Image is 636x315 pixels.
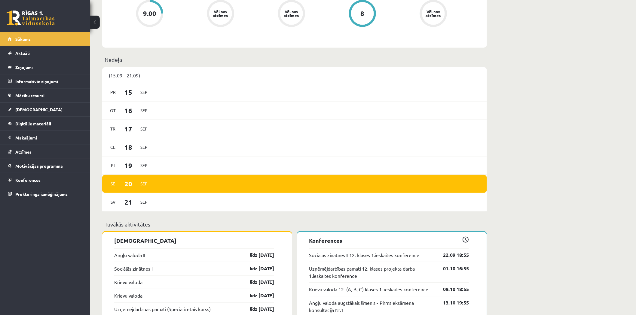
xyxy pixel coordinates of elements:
span: Atzīmes [15,149,32,154]
a: Krievu valoda 12. (A, B, C) klases 1. ieskaites konference [309,286,428,293]
span: 16 [119,106,138,115]
span: Motivācijas programma [15,163,63,169]
a: 01.10 16:55 [434,265,469,272]
div: Vēl nav atzīmes [283,10,300,17]
span: Sep [138,124,150,133]
a: [DEMOGRAPHIC_DATA] [8,103,83,116]
span: 21 [119,197,138,207]
a: Krievu valoda [114,292,142,299]
p: Nedēļa [105,55,485,64]
a: Uzņēmējdarbības pamati (Specializētais kurss) [114,306,211,313]
p: Tuvākās aktivitātes [105,220,485,229]
a: Digitālie materiāli [8,117,83,130]
legend: Maksājumi [15,131,83,145]
a: Motivācijas programma [8,159,83,173]
span: Sep [138,197,150,207]
p: [DEMOGRAPHIC_DATA] [114,237,274,245]
div: (15.09 - 21.09) [102,67,487,83]
span: Tr [107,124,119,133]
a: Krievu valoda [114,279,142,286]
a: Informatīvie ziņojumi [8,74,83,88]
span: Ce [107,142,119,152]
a: Rīgas 1. Tālmācības vidusskola [7,10,55,25]
span: 17 [119,124,138,134]
a: 09.10 18:55 [434,286,469,293]
legend: Ziņojumi [15,60,83,74]
a: Mācību resursi [8,88,83,102]
a: Aktuāli [8,46,83,60]
a: līdz [DATE] [239,279,274,286]
a: Atzīmes [8,145,83,159]
span: Pi [107,161,119,170]
a: Proktoringa izmēģinājums [8,187,83,201]
a: Uzņēmējdarbības pamati 12. klases projekta darba 1.ieskaites konference [309,265,434,280]
a: līdz [DATE] [239,252,274,259]
span: Ot [107,106,119,115]
legend: Informatīvie ziņojumi [15,74,83,88]
span: 18 [119,142,138,152]
a: līdz [DATE] [239,265,274,272]
span: [DEMOGRAPHIC_DATA] [15,107,63,112]
span: 19 [119,160,138,170]
span: Sep [138,106,150,115]
span: Pr [107,88,119,97]
span: Sv [107,197,119,207]
span: Aktuāli [15,50,30,56]
a: Sākums [8,32,83,46]
a: 13.10 19:55 [434,299,469,307]
span: Sākums [15,36,31,42]
a: līdz [DATE] [239,292,274,299]
span: Sep [138,88,150,97]
span: Sep [138,161,150,170]
span: 15 [119,87,138,97]
div: 8 [361,10,365,17]
a: Ziņojumi [8,60,83,74]
span: Se [107,179,119,188]
div: Vēl nav atzīmes [425,10,442,17]
a: Maksājumi [8,131,83,145]
span: Proktoringa izmēģinājums [15,191,68,197]
span: Sep [138,179,150,188]
a: līdz [DATE] [239,306,274,313]
a: 22.09 18:55 [434,252,469,259]
div: Vēl nav atzīmes [212,10,229,17]
span: Mācību resursi [15,93,44,98]
a: Angļu valoda augstākais līmenis - Pirms eksāmena konsultācija Nr.1 [309,299,434,314]
span: Sep [138,142,150,152]
span: 20 [119,179,138,189]
a: Angļu valoda II [114,252,145,259]
span: Konferences [15,177,41,183]
div: 9.00 [143,10,156,17]
a: Konferences [8,173,83,187]
span: Digitālie materiāli [15,121,51,126]
a: Sociālās zinātnes II 12. klases 1.ieskaites konference [309,252,419,259]
a: Sociālās zinātnes II [114,265,153,272]
p: Konferences [309,237,469,245]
